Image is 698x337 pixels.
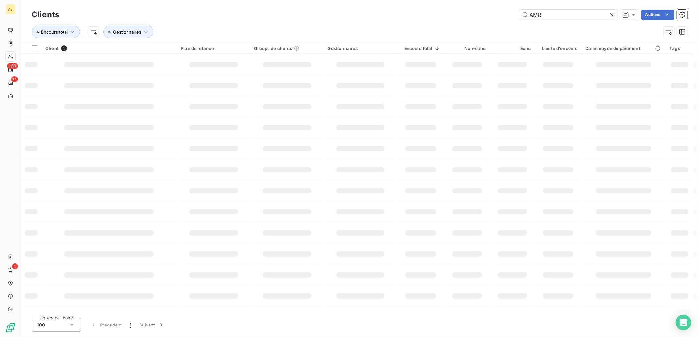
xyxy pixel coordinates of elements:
[494,46,531,51] div: Échu
[676,315,691,330] div: Open Intercom Messenger
[32,9,59,21] h3: Clients
[5,4,16,14] div: AE
[86,318,126,332] button: Précédent
[12,263,18,269] span: 1
[449,46,486,51] div: Non-échu
[539,46,578,51] div: Limite d’encours
[254,46,292,51] span: Groupe de clients
[5,64,15,75] a: +99
[45,46,58,51] span: Client
[401,46,441,51] div: Encours total
[61,45,67,51] span: 1
[11,76,18,82] span: 17
[113,29,141,34] span: Gestionnaires
[103,26,153,38] button: Gestionnaires
[130,322,131,328] span: 1
[641,10,674,20] button: Actions
[7,63,18,69] span: +99
[670,46,690,51] div: Tags
[181,46,246,51] div: Plan de relance
[5,78,15,88] a: 17
[519,10,618,20] input: Rechercher
[126,318,135,332] button: 1
[328,46,393,51] div: Gestionnaires
[135,318,169,332] button: Suivant
[5,323,16,333] img: Logo LeanPay
[41,29,68,34] span: Encours total
[32,26,80,38] button: Encours total
[586,46,662,51] div: Délai moyen de paiement
[37,322,45,328] span: 100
